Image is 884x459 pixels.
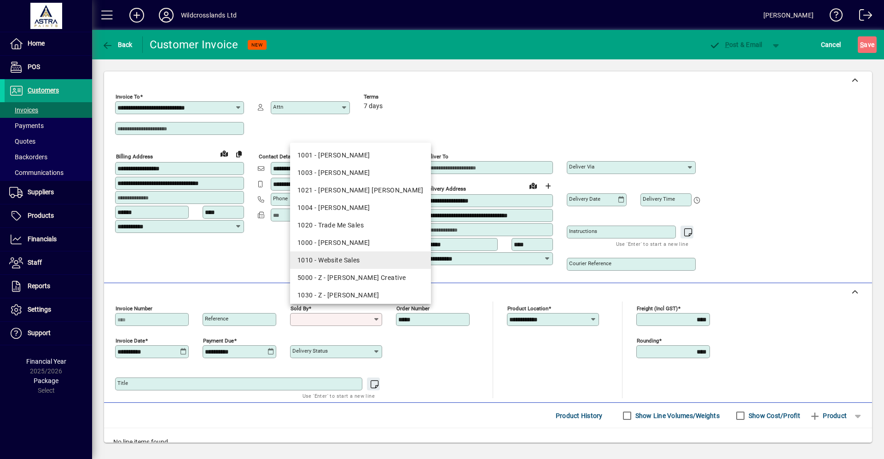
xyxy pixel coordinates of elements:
mat-label: Deliver via [569,163,594,170]
mat-label: Deliver To [425,153,448,160]
div: Customer Invoice [150,37,238,52]
mat-hint: Use 'Enter' to start a new line [302,390,375,401]
button: Save [858,36,877,53]
span: Financials [28,235,57,243]
span: POS [28,63,40,70]
span: ave [860,37,874,52]
a: Staff [5,251,92,274]
span: Product History [556,408,603,423]
mat-label: Freight (incl GST) [637,305,678,312]
mat-label: Invoice To [116,93,140,100]
a: POS [5,56,92,79]
a: View on map [526,178,541,193]
mat-label: Delivery date [569,196,600,202]
button: Profile [151,7,181,23]
mat-label: Delivery time [643,196,675,202]
div: [PERSON_NAME] [763,8,814,23]
mat-label: Phone [273,195,288,202]
mat-label: Courier Reference [569,260,611,267]
div: Wildcrosslands Ltd [181,8,237,23]
mat-option: 1000 - Wayne Andrews [290,234,431,251]
mat-option: 1021 - Mark Cathie [290,181,431,199]
span: Payments [9,122,44,129]
span: 7 days [364,103,383,110]
div: 1021 - [PERSON_NAME] [PERSON_NAME] [297,186,424,195]
span: Financial Year [26,358,66,365]
mat-option: 1001 - Lisa Cross [290,146,431,164]
span: Products [28,212,54,219]
button: Product [805,407,851,424]
span: Quotes [9,138,35,145]
a: Products [5,204,92,227]
span: S [860,41,864,48]
mat-hint: Use 'Enter' to start a new line [616,238,688,249]
mat-label: Payment due [203,337,234,344]
span: Suppliers [28,188,54,196]
button: Copy to Delivery address [232,146,246,161]
a: Financials [5,228,92,251]
span: Reports [28,282,50,290]
a: View on map [217,146,232,161]
button: Choose address [541,179,555,193]
span: Support [28,329,51,337]
a: Payments [5,118,92,134]
span: Customers [28,87,59,94]
span: Terms [364,94,419,100]
span: Settings [28,306,51,313]
div: No line items found [104,428,872,456]
mat-label: Delivery status [292,348,328,354]
mat-option: 1004 - Spencer Cross [290,199,431,216]
mat-option: 1003 - Lucas Cross [290,164,431,181]
label: Show Line Volumes/Weights [634,411,720,420]
div: 1030 - Z - [PERSON_NAME] [297,291,424,300]
div: 1010 - Website Sales [297,256,424,265]
mat-label: Reference [205,315,228,322]
a: Backorders [5,149,92,165]
span: Package [34,377,58,384]
span: P [725,41,729,48]
div: 1003 - [PERSON_NAME] [297,168,424,178]
a: Communications [5,165,92,180]
span: ost & Email [709,41,762,48]
span: Product [809,408,847,423]
div: 1004 - [PERSON_NAME] [297,203,424,213]
mat-option: 1020 - Trade Me Sales [290,216,431,234]
span: NEW [251,42,263,48]
mat-option: 1030 - Z - Dave Smith [290,286,431,304]
button: Add [122,7,151,23]
a: Invoices [5,102,92,118]
mat-label: Invoice number [116,305,152,312]
mat-label: Rounding [637,337,659,344]
span: Cancel [821,37,841,52]
button: Product History [552,407,606,424]
div: 5000 - Z - [PERSON_NAME] Creative [297,273,424,283]
a: Reports [5,275,92,298]
span: Back [102,41,133,48]
span: Invoices [9,106,38,114]
a: Quotes [5,134,92,149]
mat-label: Product location [507,305,548,312]
button: Cancel [819,36,843,53]
div: 1020 - Trade Me Sales [297,221,424,230]
a: Knowledge Base [823,2,843,32]
a: Home [5,32,92,55]
a: Settings [5,298,92,321]
div: 1001 - [PERSON_NAME] [297,151,424,160]
label: Show Cost/Profit [747,411,800,420]
span: Home [28,40,45,47]
button: Back [99,36,135,53]
a: Suppliers [5,181,92,204]
mat-label: Invoice date [116,337,145,344]
mat-label: Attn [273,104,283,110]
span: Backorders [9,153,47,161]
mat-label: Title [117,380,128,386]
mat-option: 5000 - Z - Andy Don Creative [290,269,431,286]
a: Logout [852,2,872,32]
span: Communications [9,169,64,176]
span: Staff [28,259,42,266]
mat-option: 1010 - Website Sales [290,251,431,269]
mat-label: Instructions [569,228,597,234]
a: Support [5,322,92,345]
div: 1000 - [PERSON_NAME] [297,238,424,248]
app-page-header-button: Back [92,36,143,53]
